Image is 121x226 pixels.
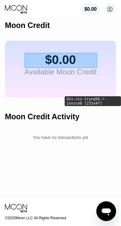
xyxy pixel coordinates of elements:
[81,3,100,15] div: $0.00
[5,21,50,30] div: Moon Credit
[84,6,97,12] div: $0.00
[5,112,79,121] div: Moon Credit Activity
[24,68,96,76] div: Available Moon Credit
[24,53,96,67] div: $0.00
[5,216,116,220] div: © 2025 Moon LLC All Rights Reserved
[5,132,116,143] div: You have no transactions yet
[96,201,116,221] iframe: Button to launch messaging window, conversation in progress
